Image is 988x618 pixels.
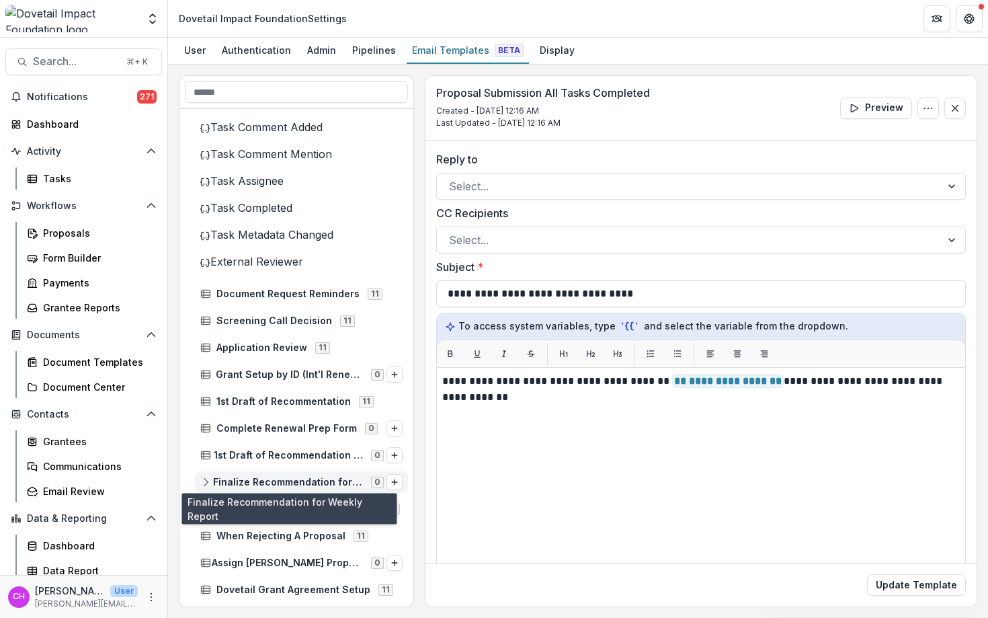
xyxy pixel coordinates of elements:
[534,38,580,64] a: Display
[580,343,602,364] button: H2
[553,343,575,364] button: H1
[371,369,384,380] span: 0
[359,396,374,407] span: 11
[43,355,151,369] div: Document Templates
[13,592,25,601] div: Courtney Eker Hardy
[195,283,408,305] div: Document Request Reminders11
[923,5,950,32] button: Partners
[216,396,351,408] span: 1st Draft of Recommentation
[753,343,775,364] button: Align right
[43,380,151,394] div: Document Center
[143,5,162,32] button: Open entity switcher
[212,557,363,569] span: Assign [PERSON_NAME] Proposal to Investment Director 🎯
[200,227,413,243] div: Task Metadata Changed
[216,288,360,300] span: Document Request Reminders
[210,120,323,134] span: Task Comment Added
[700,343,721,364] button: Align left
[436,105,650,117] p: Created - [DATE] 12:16 AM
[371,450,384,461] span: 0
[22,535,162,557] a: Dashboard
[210,255,303,268] span: External Reviewer
[216,504,377,515] span: 📧 - Invite to Screening Call (Dom)
[520,343,542,364] button: Strikethrough
[867,574,966,596] button: Update Template
[22,222,162,244] a: Proposals
[22,297,162,319] a: Grantee Reports
[667,343,688,364] button: List
[216,38,296,64] a: Authentication
[22,559,162,582] a: Data Report
[216,315,332,327] span: Screening Call Decision
[43,564,151,578] div: Data Report
[27,146,140,157] span: Activity
[956,5,983,32] button: Get Help
[5,195,162,217] button: Open Workflows
[640,343,661,364] button: List
[137,90,157,104] span: 271
[365,423,378,434] span: 0
[200,254,413,270] div: External Reviewer
[200,146,413,162] div: Task Comment Mention
[436,151,958,167] label: Reply to
[195,552,408,574] div: Assign [PERSON_NAME] Proposal to Investment Director 🎯0Options
[944,98,966,119] button: Close
[110,585,138,597] p: User
[407,40,529,60] div: Email Templates
[493,343,515,364] button: Italic
[43,484,151,498] div: Email Review
[216,584,370,596] span: Dovetail Grant Agreement Setup
[216,342,307,354] span: Application Review
[5,324,162,346] button: Open Documents
[386,420,403,436] button: Options
[43,226,151,240] div: Proposals
[386,366,403,383] button: Options
[210,147,332,161] span: Task Comment Mention
[22,247,162,269] a: Form Builder
[302,40,341,60] div: Admin
[407,38,529,64] a: Email Templates Beta
[618,319,641,334] code: `{{`
[195,337,408,358] div: Application Review11
[43,251,151,265] div: Form Builder
[27,513,140,525] span: Data & Reporting
[200,200,413,216] div: Task Completed
[917,98,939,119] button: Options
[371,557,384,568] span: 0
[445,319,957,334] p: To access system variables, type and select the variable from the dropdown.
[27,200,140,212] span: Workflows
[195,418,408,439] div: Complete Renewal Prep Form0Options
[200,173,413,189] div: Task Assignee
[22,351,162,373] a: Document Templates
[340,315,355,326] span: 11
[436,87,650,100] h3: Proposal Submission All Tasks Completed
[495,44,524,57] span: Beta
[371,477,384,488] span: 0
[727,343,748,364] button: Align center
[5,48,162,75] button: Search...
[386,555,403,571] button: Options
[466,343,488,364] button: Underline
[43,459,151,473] div: Communications
[216,423,357,434] span: Complete Renewal Prep Form
[43,434,151,449] div: Grantees
[27,91,137,103] span: Notifications
[840,98,912,119] button: Preview
[210,228,333,241] span: Task Metadata Changed
[43,276,151,290] div: Payments
[22,430,162,453] a: Grantees
[5,86,162,108] button: Notifications271
[43,171,151,186] div: Tasks
[5,141,162,162] button: Open Activity
[143,589,159,605] button: More
[302,38,341,64] a: Admin
[436,259,958,275] label: Subject
[195,310,408,332] div: Screening Call Decision11
[35,598,138,610] p: [PERSON_NAME][EMAIL_ADDRESS][DOMAIN_NAME]
[33,55,118,68] span: Search...
[22,272,162,294] a: Payments
[195,579,408,601] div: Dovetail Grant Agreement Setup11
[213,477,363,488] span: Finalize Recommendation for Weekly Report
[5,5,138,32] img: Dovetail Impact Foundation logo
[436,117,650,129] p: Last Updated - [DATE] 12:16 AM
[22,480,162,502] a: Email Review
